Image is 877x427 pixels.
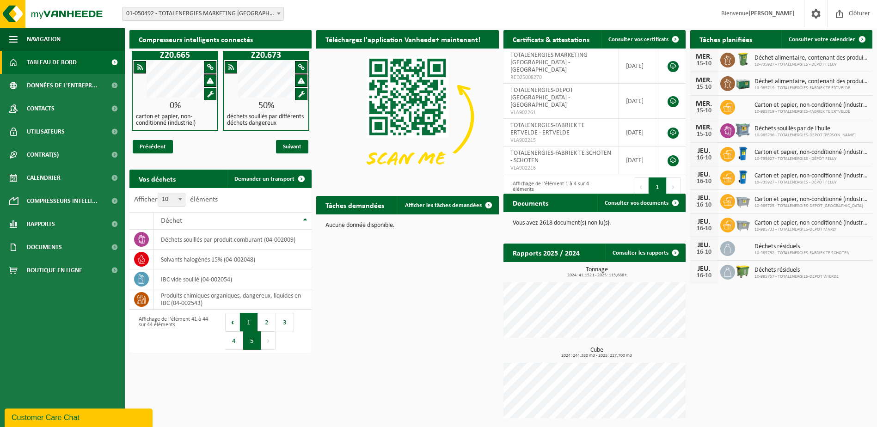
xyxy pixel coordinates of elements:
a: Consulter vos documents [597,194,685,212]
div: 16-10 [695,155,713,161]
div: 16-10 [695,202,713,208]
div: 16-10 [695,178,713,185]
button: 4 [225,331,243,350]
img: PB-LB-0680-HPE-GN-01 [735,75,751,91]
div: MER. [695,124,713,131]
span: Demander un transport [234,176,294,182]
span: Données de l'entrepr... [27,74,98,97]
td: [DATE] [619,49,658,84]
h2: Téléchargez l'application Vanheede+ maintenant! [316,30,490,48]
img: WB-0240-HPE-GN-50 [735,51,751,67]
td: Solvants halogénés 15% (04-002048) [154,250,312,269]
span: 01-050492 - TOTALENERGIES MARKETING BELGIUM - BRUSSEL [123,7,283,20]
td: [DATE] [619,84,658,119]
div: MER. [695,77,713,84]
a: Consulter vos certificats [601,30,685,49]
span: TOTALENERGIES-DEPOT [GEOGRAPHIC_DATA] - [GEOGRAPHIC_DATA] [510,87,573,109]
p: Aucune donnée disponible. [325,222,489,229]
span: Boutique en ligne [27,259,82,282]
span: TOTALENERGIES MARKETING [GEOGRAPHIC_DATA] - [GEOGRAPHIC_DATA] [510,52,588,73]
div: MER. [695,53,713,61]
h3: Tonnage [508,267,686,278]
span: VLA902261 [510,109,612,116]
div: 16-10 [695,273,713,279]
button: 1 [649,177,667,196]
span: TOTALENERGIES-FABRIEK TE SCHOTEN - SCHOTEN [510,150,611,164]
span: Compresseurs intelli... [27,189,98,213]
a: Consulter les rapports [605,244,685,262]
span: Déchets résiduels [754,243,849,250]
span: Calendrier [27,166,61,189]
div: JEU. [695,242,713,249]
span: VLA902216 [510,165,612,172]
h1: Z20.665 [134,51,216,60]
div: 16-10 [695,226,713,232]
span: Navigation [27,28,61,51]
span: Précédent [133,140,173,153]
td: IBC vide souillé (04-002054) [154,269,312,289]
span: Déchet [161,217,182,225]
span: TOTALENERGIES-FABRIEK TE ERTVELDE - ERTVELDE [510,122,585,136]
div: 15-10 [695,108,713,114]
a: Demander un transport [227,170,311,188]
span: Carton et papier, non-conditionné (industriel) [754,172,868,180]
span: Déchet alimentaire, contenant des produits d'origine animale, non emballé, catég... [754,55,868,62]
div: 16-10 [695,249,713,256]
div: Affichage de l'élément 41 à 44 sur 44 éléments [134,312,216,351]
td: [DATE] [619,119,658,146]
span: Consulter votre calendrier [789,37,855,43]
div: 0% [133,101,217,110]
div: JEU. [695,171,713,178]
span: 01-050492 - TOTALENERGIES MARKETING BELGIUM - BRUSSEL [122,7,284,21]
td: déchets souillés par produit comburant (04-002009) [154,230,312,250]
td: produits chimiques organiques, dangereux, liquides en IBC (04-002543) [154,289,312,310]
span: 10-985733 - TOTALENERGIES-DEPOT MARLY [754,227,868,232]
img: WB-2500-GAL-GY-01 [735,216,751,232]
button: 1 [240,313,258,331]
div: JEU. [695,147,713,155]
img: PB-AP-0800-MET-02-01 [735,122,751,138]
h4: carton et papier, non-conditionné (industriel) [136,114,214,127]
span: 10-985736 - TOTALENERGIES-DEPOT [PERSON_NAME] [754,133,856,138]
span: Utilisateurs [27,120,65,143]
span: Afficher les tâches demandées [405,202,482,208]
button: 5 [243,331,261,350]
h2: Vos déchets [129,170,185,188]
span: Consulter vos certificats [608,37,668,43]
h2: Rapports 2025 / 2024 [503,244,589,262]
h1: Z20.673 [225,51,307,60]
button: 2 [258,313,276,331]
div: MER. [695,100,713,108]
span: 10-735927 - TOTALENERGIES - DÉPÔT FELUY [754,156,868,162]
span: Carton et papier, non-conditionné (industriel) [754,149,868,156]
strong: [PERSON_NAME] [748,10,795,17]
span: 10-985757 - TOTALENERGIES-DEPOT WIERDE [754,274,839,280]
span: 2024: 41,152 t - 2025: 115,688 t [508,273,686,278]
img: WB-1100-HPE-GN-50 [735,263,751,279]
div: JEU. [695,195,713,202]
h3: Cube [508,347,686,358]
h2: Compresseurs intelligents connectés [129,30,312,48]
h2: Documents [503,194,558,212]
span: 10-985732 - TOTALENERGIES-FABRIEK TE SCHOTEN [754,250,849,256]
span: Carton et papier, non-conditionné (industriel) [754,102,868,109]
div: 15-10 [695,84,713,91]
span: Consulter vos documents [605,200,668,206]
div: JEU. [695,265,713,273]
span: VLA902215 [510,137,612,144]
div: 15-10 [695,61,713,67]
span: 2024: 244,380 m3 - 2025: 217,700 m3 [508,354,686,358]
iframe: chat widget [5,407,154,427]
span: Suivant [276,140,308,153]
div: 50% [224,101,308,110]
h4: déchets souillés par différents déchets dangereux [227,114,305,127]
button: Previous [225,313,240,331]
span: Déchets souillés par de l'huile [754,125,856,133]
div: 15-10 [695,131,713,138]
td: [DATE] [619,146,658,174]
span: Contrat(s) [27,143,59,166]
div: JEU. [695,218,713,226]
p: Vous avez 2618 document(s) non lu(s). [513,220,676,226]
span: 10 [158,193,185,207]
div: Affichage de l'élément 1 à 4 sur 4 éléments [508,177,590,197]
